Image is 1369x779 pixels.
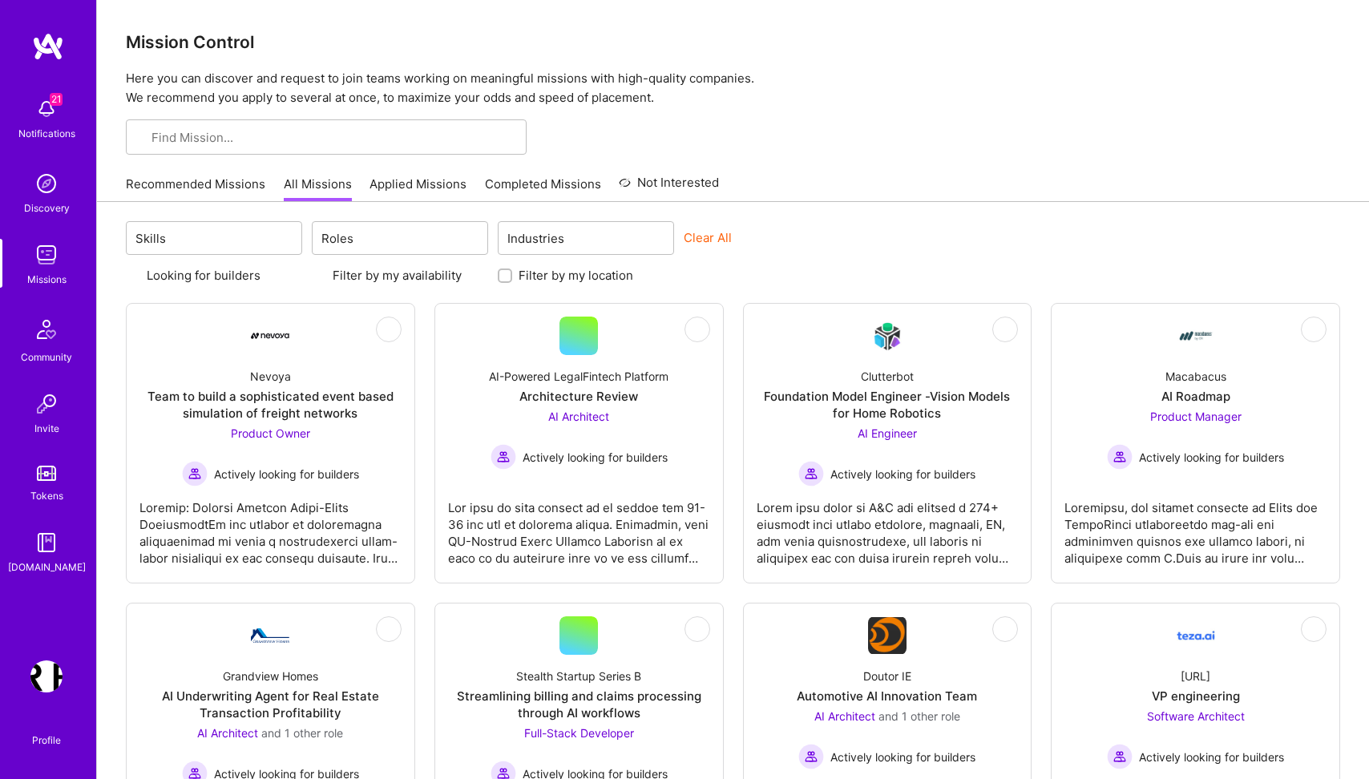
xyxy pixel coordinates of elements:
[214,466,359,482] span: Actively looking for builders
[139,388,402,422] div: Team to build a sophisticated event based simulation of freight networks
[26,660,67,692] a: Terr.ai: Building an Innovative Real Estate Platform
[30,93,63,125] img: bell
[139,688,402,721] div: AI Underwriting Agent for Real Estate Transaction Profitability
[548,410,609,423] span: AI Architect
[251,628,289,643] img: Company Logo
[18,125,75,142] div: Notifications
[523,449,668,466] span: Actively looking for builders
[491,444,516,470] img: Actively looking for builders
[1139,749,1284,765] span: Actively looking for builders
[798,744,824,769] img: Actively looking for builders
[814,709,875,723] span: AI Architect
[27,271,67,288] div: Missions
[1152,688,1240,704] div: VP engineering
[448,317,710,570] a: AI-Powered LegalFintech PlatformArchitecture ReviewAI Architect Actively looking for buildersActi...
[684,229,732,246] button: Clear All
[691,623,704,636] i: icon EyeClosed
[26,715,67,747] a: Profile
[139,317,402,570] a: Company LogoNevoyaTeam to build a sophisticated event based simulation of freight networksProduct...
[999,623,1012,636] i: icon EyeClosed
[370,176,466,202] a: Applied Missions
[830,466,975,482] span: Actively looking for builders
[1177,317,1215,355] img: Company Logo
[8,559,86,575] div: [DOMAIN_NAME]
[147,267,260,284] label: Looking for builders
[1107,444,1133,470] img: Actively looking for builders
[1150,410,1242,423] span: Product Manager
[448,688,710,721] div: Streamlining billing and claims processing through AI workflows
[151,129,514,146] input: Find Mission...
[30,168,63,200] img: discovery
[27,310,66,349] img: Community
[251,333,289,339] img: Company Logo
[382,323,395,336] i: icon EyeClosed
[283,234,291,242] i: icon Chevron
[30,388,63,420] img: Invite
[32,32,64,61] img: logo
[34,420,59,437] div: Invite
[126,176,265,202] a: Recommended Missions
[50,93,63,106] span: 21
[868,617,907,654] img: Company Logo
[30,660,63,692] img: Terr.ai: Building an Innovative Real Estate Platform
[469,234,477,242] i: icon Chevron
[284,176,352,202] a: All Missions
[250,368,291,385] div: Nevoya
[30,527,63,559] img: guide book
[1139,449,1284,466] span: Actively looking for builders
[1147,709,1245,723] span: Software Architect
[757,317,1019,570] a: Company LogoClutterbotFoundation Model Engineer -Vision Models for Home RoboticsAI Engineer Activ...
[1107,744,1133,769] img: Actively looking for builders
[131,227,170,250] div: Skills
[863,668,911,684] div: Doutor IE
[757,486,1019,567] div: Lorem ipsu dolor si A&C adi elitsed d 274+ eiusmodt inci utlabo etdolore, magnaali, EN, adm venia...
[24,200,70,216] div: Discovery
[691,323,704,336] i: icon EyeClosed
[519,388,638,405] div: Architecture Review
[878,709,960,723] span: and 1 other role
[858,426,917,440] span: AI Engineer
[382,623,395,636] i: icon EyeClosed
[524,726,634,740] span: Full-Stack Developer
[139,132,151,144] i: icon SearchGrey
[619,173,719,202] a: Not Interested
[798,461,824,486] img: Actively looking for builders
[503,227,568,250] div: Industries
[519,267,633,284] label: Filter by my location
[30,239,63,271] img: teamwork
[1307,323,1320,336] i: icon EyeClosed
[182,461,208,486] img: Actively looking for builders
[797,688,977,704] div: Automotive AI Innovation Team
[830,749,975,765] span: Actively looking for builders
[485,176,601,202] a: Completed Missions
[333,267,462,284] label: Filter by my availability
[197,726,258,740] span: AI Architect
[861,368,914,385] div: Clutterbot
[126,69,1340,107] p: Here you can discover and request to join teams working on meaningful missions with high-quality ...
[21,349,72,365] div: Community
[516,668,641,684] div: Stealth Startup Series B
[139,486,402,567] div: Loremip: Dolorsi Ametcon Adipi-Elits DoeiusmodtEm inc utlabor et doloremagna aliquaenimad mi veni...
[1064,486,1327,567] div: Loremipsu, dol sitamet consecte ad Elits doe TempoRinci utlaboreetdo mag-ali eni adminimven quisn...
[868,317,907,355] img: Company Logo
[231,426,310,440] span: Product Owner
[655,234,663,242] i: icon Chevron
[1177,616,1215,655] img: Company Logo
[261,726,343,740] span: and 1 other role
[489,368,668,385] div: AI-Powered LegalFintech Platform
[1064,317,1327,570] a: Company LogoMacabacusAI RoadmapProduct Manager Actively looking for buildersActively looking for ...
[1161,388,1230,405] div: AI Roadmap
[317,227,357,250] div: Roles
[757,388,1019,422] div: Foundation Model Engineer -Vision Models for Home Robotics
[1165,368,1226,385] div: Macabacus
[32,732,61,747] div: Profile
[126,32,1340,52] h3: Mission Control
[999,323,1012,336] i: icon EyeClosed
[223,668,318,684] div: Grandview Homes
[1181,668,1210,684] div: [URL]
[448,486,710,567] div: Lor ipsu do sita consect ad el seddoe tem 91-36 inc utl et dolorema aliqua. Enimadmin, veni QU-No...
[1307,623,1320,636] i: icon EyeClosed
[30,487,63,504] div: Tokens
[37,466,56,481] img: tokens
